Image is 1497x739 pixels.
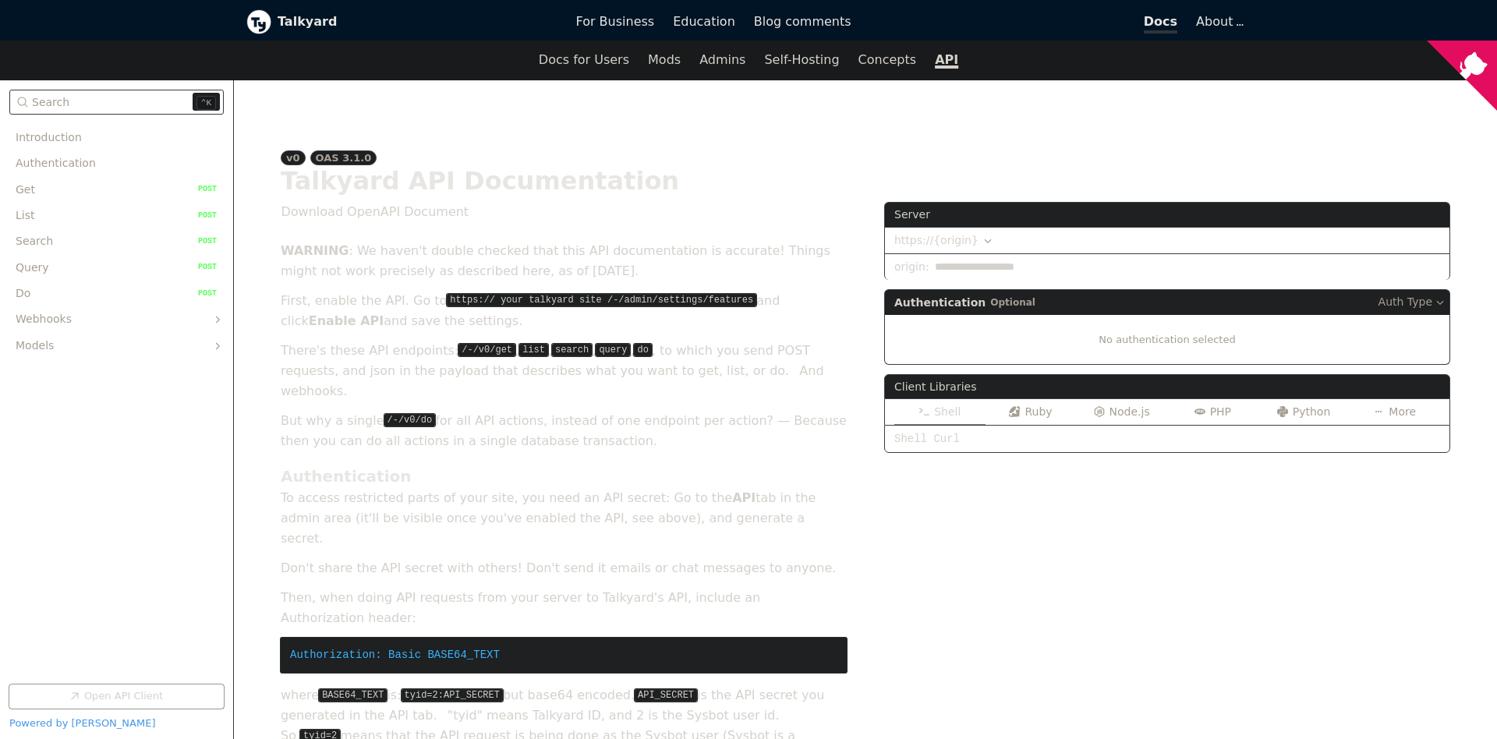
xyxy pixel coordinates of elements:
[16,130,82,145] span: Introduction
[567,9,664,35] a: For Business
[884,425,1450,453] div: Shell Curl
[281,166,679,196] h1: Talkyard API Documentation
[16,230,217,254] a: Search POST
[281,291,847,331] p: First, enable the API. Go to and click and save the settings.
[16,308,196,333] a: Webhooks
[934,405,961,418] span: Shell
[186,184,217,195] span: POST
[16,339,54,354] span: Models
[196,96,216,111] kbd: k
[246,9,271,34] img: Talkyard logo
[16,208,34,223] span: List
[458,344,515,356] code: /-/v0/get
[1025,405,1052,418] span: Ruby
[690,47,755,73] a: Admins
[281,411,847,451] p: But why a single for all API actions, instead of one endpoint per action? — Because then you can ...
[16,334,196,359] a: Models
[402,689,503,702] code: tyid=2:API_SECRET
[16,235,53,249] span: Search
[16,178,217,202] a: Get POST
[9,718,155,730] a: Powered by [PERSON_NAME]
[278,12,554,32] b: Talkyard
[925,47,968,73] a: API
[16,256,217,280] a: Query POST
[9,684,224,709] a: Open API Client
[186,263,217,274] span: POST
[16,156,96,171] span: Authentication
[32,96,69,108] span: Search
[1349,399,1440,425] button: More
[246,9,554,34] a: Talkyard logoTalkyard
[186,210,217,221] span: POST
[634,344,651,356] code: do
[281,465,847,488] h2: Authentication
[310,150,377,165] div: OAS 3.1.0
[755,47,848,73] a: Self-Hosting
[281,341,847,401] p: There's these API endpoints: , , , , , to which you send POST requests, and json in the payload t...
[16,286,30,301] span: Do
[319,689,387,702] code: BASE64_TEXT
[281,150,306,165] div: v0
[596,344,630,356] code: query
[281,243,349,258] b: WARNING
[894,232,979,249] span: https://{origin}
[885,254,929,280] label: origin
[309,313,384,328] strong: Enable API
[16,281,217,306] a: Do POST
[519,344,548,356] code: list
[16,151,217,175] a: Authentication
[673,14,735,29] span: Education
[281,243,830,278] i: : We haven't double checked that this API documentation is accurate! Things might not work precis...
[16,260,49,275] span: Query
[745,9,861,35] a: Blog comments
[16,203,217,228] a: List POST
[894,295,986,310] span: Authentication
[635,689,697,702] code: API_SECRET
[186,288,217,299] span: POST
[1389,405,1416,418] span: More
[447,294,756,306] code: https:// your talkyard site /-/admin/settings/features
[1144,14,1177,34] span: Docs
[16,126,217,150] a: Introduction
[1109,405,1150,418] span: Node.js
[987,295,1039,309] span: Optional
[664,9,745,35] a: Education
[384,414,436,426] code: /-/v0/do
[1293,405,1331,418] span: Python
[201,99,207,108] span: ⌃
[281,558,847,578] p: Don't share the API secret with others! Don't send it emails or chat messages to anyone.
[1376,293,1447,311] button: Auth Type
[16,313,72,327] span: Webhooks
[884,374,1450,399] div: Client Libraries
[732,490,756,505] strong: API
[281,488,847,549] p: To access restricted parts of your site, you need an API secret: Go to the tab in the admin area ...
[885,228,1449,253] button: https://{origin}
[849,47,926,73] a: Concepts
[16,182,35,197] span: Get
[186,236,217,247] span: POST
[576,14,655,29] span: For Business
[281,588,847,628] p: Then, when doing API requests from your server to Talkyard's API, include an Authorization header:
[290,649,500,661] span: Authorization: Basic BASE64_TEXT
[884,315,1450,366] div: No authentication selected
[754,14,851,29] span: Blog comments
[639,47,690,73] a: Mods
[552,344,592,356] code: search
[529,47,639,73] a: Docs for Users
[884,202,1450,227] label: Server
[1196,14,1241,29] a: About
[281,202,469,222] button: Download OpenAPI Document
[861,9,1187,35] a: Docs
[1210,405,1231,418] span: PHP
